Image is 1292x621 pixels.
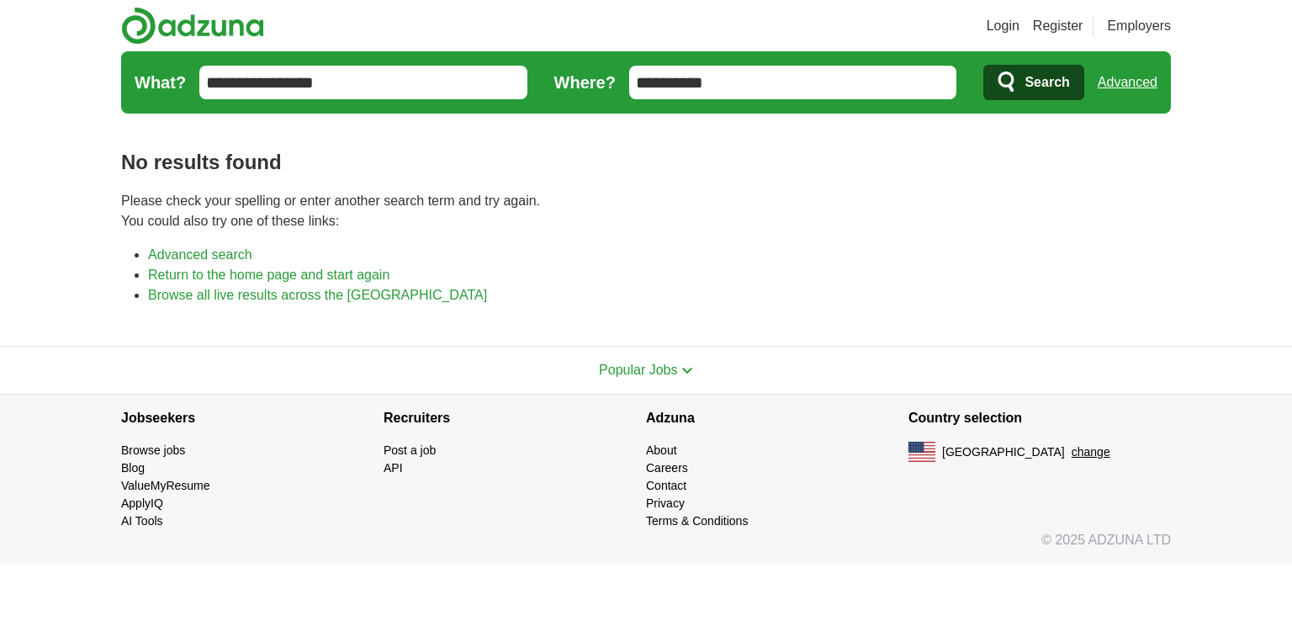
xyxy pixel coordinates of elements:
span: Search [1025,66,1069,99]
a: About [646,443,677,457]
a: AI Tools [121,514,163,528]
a: Privacy [646,496,685,510]
label: What? [135,70,186,95]
a: ValueMyResume [121,479,210,492]
span: Popular Jobs [599,363,677,377]
a: Browse jobs [121,443,185,457]
h4: Country selection [908,395,1171,442]
a: Contact [646,479,686,492]
button: change [1072,443,1110,461]
img: toggle icon [681,367,693,374]
a: Login [987,16,1019,36]
img: Adzuna logo [121,7,264,45]
a: Return to the home page and start again [148,268,389,282]
p: Please check your spelling or enter another search term and try again. You could also try one of ... [121,191,1171,231]
a: Terms & Conditions [646,514,748,528]
a: Advanced [1098,66,1157,99]
a: Register [1033,16,1083,36]
a: API [384,461,403,475]
a: Browse all live results across the [GEOGRAPHIC_DATA] [148,288,487,302]
a: Careers [646,461,688,475]
h1: No results found [121,147,1171,178]
a: Blog [121,461,145,475]
a: Advanced search [148,247,252,262]
img: US flag [908,442,935,462]
span: [GEOGRAPHIC_DATA] [942,443,1065,461]
a: Employers [1107,16,1171,36]
button: Search [983,65,1083,100]
div: © 2025 ADZUNA LTD [108,530,1184,564]
a: Post a job [384,443,436,457]
a: ApplyIQ [121,496,163,510]
label: Where? [554,70,616,95]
